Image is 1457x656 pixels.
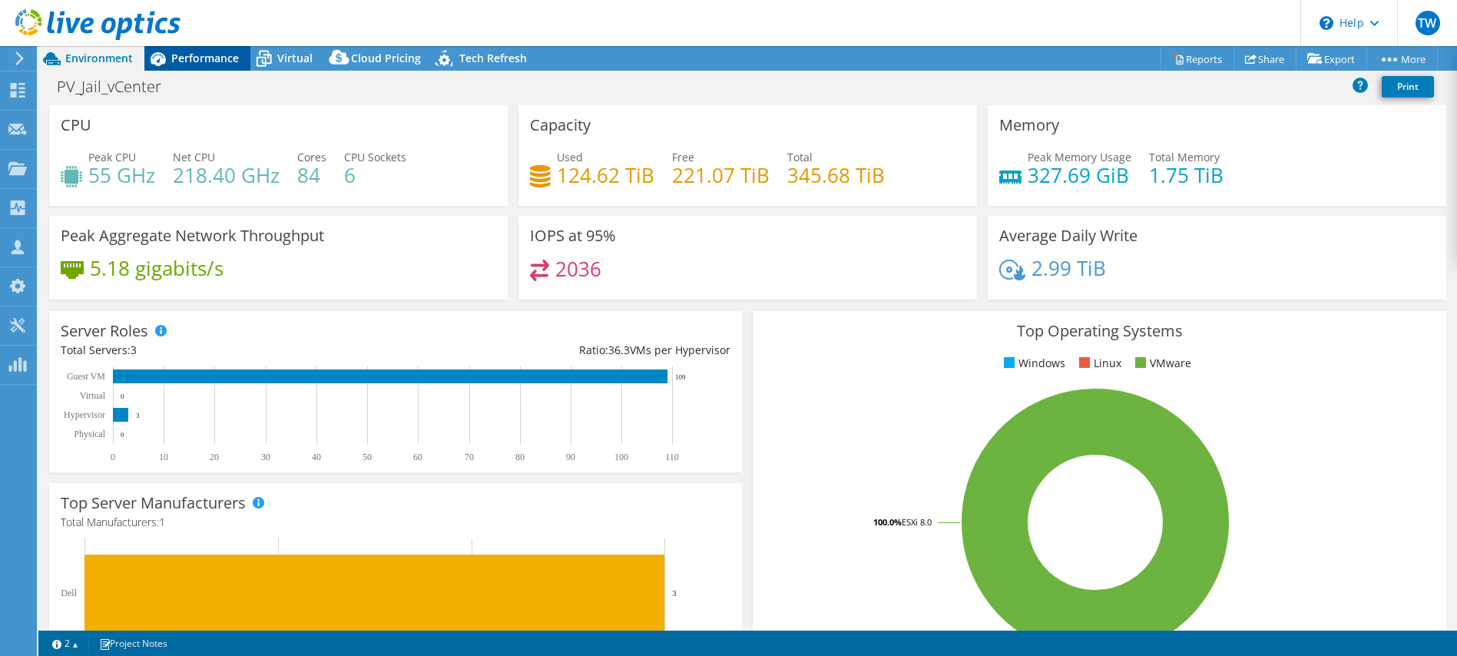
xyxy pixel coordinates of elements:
span: Performance [171,51,239,65]
h4: 6 [344,167,406,184]
span: Total [787,150,813,164]
text: 109 [675,373,686,381]
span: 1 [159,515,165,529]
span: Virtual [277,51,313,65]
text: 50 [363,452,372,462]
span: TW [1416,11,1440,35]
text: 0 [121,393,124,400]
text: 20 [210,452,219,462]
text: 60 [413,452,422,462]
h3: Peak Aggregate Network Throughput [61,227,324,244]
text: Guest VM [67,371,105,382]
text: 90 [566,452,575,462]
a: Export [1296,47,1367,71]
h3: Top Server Manufacturers [61,495,246,512]
h1: PV_Jail_vCenter [50,78,185,95]
text: 0 [111,452,115,462]
text: 100 [614,452,628,462]
span: Environment [65,51,133,65]
span: Cores [297,150,326,164]
h4: 218.40 GHz [173,167,280,184]
h4: 5.18 gigabits/s [90,260,224,277]
h4: 124.62 TiB [557,167,654,184]
text: 3 [136,412,140,419]
span: Used [557,150,583,164]
h4: 2036 [555,260,601,277]
text: 70 [465,452,474,462]
h3: Server Roles [61,323,148,340]
h4: 55 GHz [88,167,155,184]
span: Free [672,150,694,164]
a: 2 [41,634,89,653]
text: 0 [121,431,124,439]
a: Reports [1161,47,1234,71]
a: More [1366,47,1438,71]
h3: IOPS at 95% [530,227,616,244]
text: 10 [159,452,168,462]
h4: 221.07 TiB [672,167,770,184]
h3: Average Daily Write [999,227,1137,244]
span: Net CPU [173,150,215,164]
text: 80 [515,452,525,462]
a: Print [1382,76,1434,98]
text: Dell [61,588,77,598]
span: Peak CPU [88,150,136,164]
h3: Capacity [530,117,591,134]
text: 110 [665,452,679,462]
span: Cloud Pricing [351,51,421,65]
text: 40 [312,452,321,462]
span: 3 [131,343,137,357]
text: Virtual [80,390,106,401]
h4: 2.99 TiB [1031,260,1106,277]
span: Peak Memory Usage [1028,150,1131,164]
span: 36.3 [608,343,630,357]
a: Share [1233,47,1296,71]
a: Project Notes [88,634,178,653]
h4: 345.68 TiB [787,167,885,184]
text: Physical [74,429,105,439]
svg: \n [1320,16,1333,30]
li: Linux [1075,355,1121,372]
div: Total Servers: [61,342,396,359]
span: CPU Sockets [344,150,406,164]
h4: 327.69 GiB [1028,167,1131,184]
span: Total Memory [1149,150,1220,164]
h3: Top Operating Systems [764,323,1434,340]
text: Hypervisor [64,409,105,420]
h4: Total Manufacturers: [61,514,730,531]
tspan: ESXi 8.0 [902,516,932,528]
text: 3 [672,588,677,598]
tspan: 100.0% [873,516,902,528]
h4: 1.75 TiB [1149,167,1224,184]
span: Tech Refresh [459,51,527,65]
li: Windows [1000,355,1065,372]
div: Ratio: VMs per Hypervisor [396,342,730,359]
h4: 84 [297,167,326,184]
li: VMware [1131,355,1191,372]
h3: CPU [61,117,91,134]
text: 30 [261,452,270,462]
h3: Memory [999,117,1059,134]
